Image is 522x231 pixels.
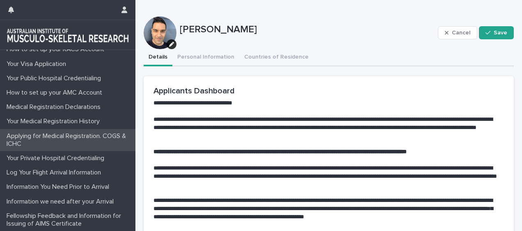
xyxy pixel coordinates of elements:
[438,26,477,39] button: Cancel
[172,49,239,66] button: Personal Information
[3,183,116,191] p: Information You Need Prior to Arrival
[239,49,314,66] button: Countries of Residence
[3,89,109,97] p: How to set up your AMC Account
[479,26,514,39] button: Save
[3,60,73,68] p: Your Visa Application
[3,75,108,82] p: Your Public Hospital Credentialing
[3,198,120,206] p: Information we need after your Arrival
[3,103,107,111] p: Medical Registration Declarations
[144,49,172,66] button: Details
[7,27,129,43] img: 1xcjEmqDTcmQhduivVBy
[153,86,504,96] h2: Applicants Dashboard
[3,169,108,177] p: Log Your Flight Arrival Information
[3,132,135,148] p: Applying for Medical Registration. COGS & ICHC
[180,24,435,36] p: [PERSON_NAME]
[3,212,135,228] p: Fellowship Feedback and Information for Issuing of AIMS Certificate
[3,118,106,125] p: Your Medical Registration History
[3,45,111,53] p: How to set up your RACS Account
[3,154,111,162] p: Your Private Hospital Credentialing
[494,30,507,36] span: Save
[452,30,470,36] span: Cancel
